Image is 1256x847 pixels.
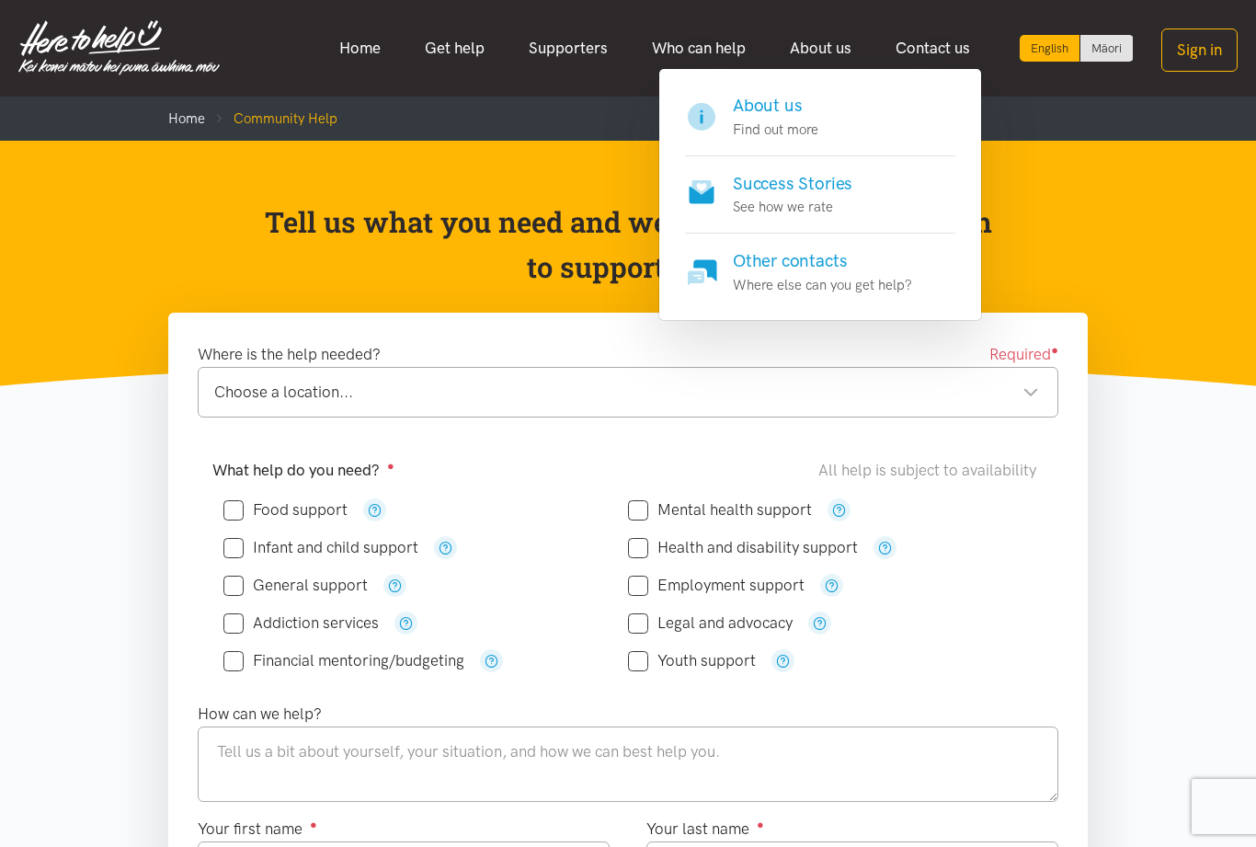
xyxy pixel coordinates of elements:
label: Legal and advocacy [628,615,793,631]
img: Home [18,20,220,75]
label: Mental health support [628,502,812,518]
p: Tell us what you need and we’ll do everything we can to support you. [263,200,994,291]
div: Current language [1020,35,1080,62]
a: Get help [403,29,507,68]
a: Home [168,110,205,127]
sup: ● [310,818,317,831]
a: About us Find out more [685,93,955,156]
label: Health and disability support [628,540,858,555]
label: What help do you need? [212,458,394,483]
h4: About us [733,93,818,119]
div: Language toggle [1020,35,1134,62]
label: Financial mentoring/budgeting [223,653,464,669]
div: Choose a location... [214,380,1039,405]
li: Community Help [205,108,337,130]
h4: Success Stories [733,171,852,197]
span: Required [989,342,1058,367]
a: About us [768,29,873,68]
sup: ● [757,818,764,831]
a: Switch to Te Reo Māori [1080,35,1133,62]
label: Addiction services [223,615,379,631]
label: Food support [223,502,348,518]
label: General support [223,578,368,593]
p: Where else can you get help? [733,274,912,296]
a: Other contacts Where else can you get help? [685,234,955,296]
a: Contact us [873,29,992,68]
div: About us [658,68,982,321]
label: Infant and child support [223,540,418,555]
label: How can we help? [198,702,322,727]
label: Your last name [646,817,764,841]
a: Home [317,29,403,68]
label: Your first name [198,817,317,841]
label: Youth support [628,653,756,669]
sup: ● [1051,343,1058,357]
a: Success Stories See how we rate [685,156,955,235]
button: Sign in [1161,29,1238,72]
label: Employment support [628,578,805,593]
h4: Other contacts [733,248,912,274]
label: Where is the help needed? [198,342,381,367]
div: All help is subject to availability [818,458,1044,483]
p: See how we rate [733,196,852,218]
a: Who can help [630,29,768,68]
p: Find out more [733,119,818,141]
a: Supporters [507,29,630,68]
sup: ● [387,459,394,473]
